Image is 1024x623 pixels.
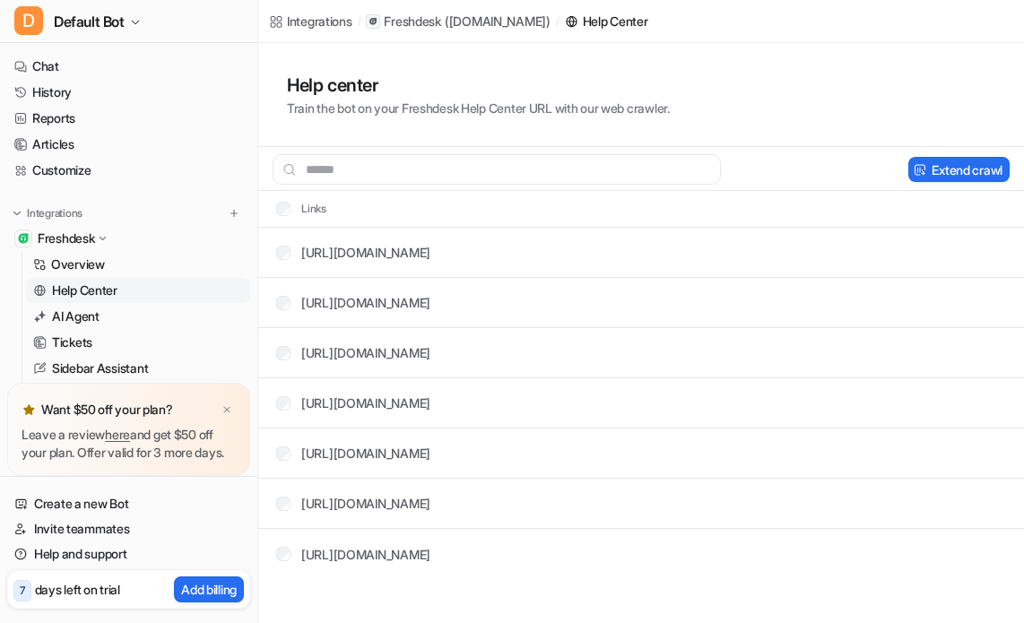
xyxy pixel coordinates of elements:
[174,576,244,602] button: Add billing
[20,583,25,599] p: 7
[7,158,250,183] a: Customize
[287,72,670,99] h1: Help center
[41,401,173,419] p: Want $50 off your plan?
[301,446,430,461] a: [URL][DOMAIN_NAME]
[7,106,250,131] a: Reports
[908,157,1010,182] button: Extend crawl
[228,207,240,220] img: menu_add.svg
[54,9,125,34] span: Default Bot
[26,252,250,277] a: Overview
[35,580,120,599] p: days left on trial
[269,12,352,30] a: Integrations
[358,13,361,30] span: /
[7,491,250,516] a: Create a new Bot
[26,356,250,381] a: Sidebar Assistant
[26,330,250,355] a: Tickets
[38,229,94,247] p: Freshdesk
[7,132,250,157] a: Articles
[22,426,236,462] p: Leave a review and get $50 off your plan. Offer valid for 3 more days.
[7,541,250,567] a: Help and support
[287,99,670,117] p: Train the bot on your Freshdesk Help Center URL with our web crawler.
[14,6,43,35] span: D
[7,80,250,105] a: History
[301,345,430,360] a: [URL][DOMAIN_NAME]
[565,12,648,30] a: Help Center
[221,404,232,416] img: x
[262,198,327,220] th: Links
[105,427,130,442] a: here
[445,13,551,30] p: ( [DOMAIN_NAME] )
[18,233,29,244] img: Freshdesk
[51,255,105,273] p: Overview
[384,13,440,30] p: Freshdesk
[301,295,430,310] a: [URL][DOMAIN_NAME]
[583,12,648,30] div: Help Center
[301,496,430,511] a: [URL][DOMAIN_NAME]
[301,395,430,411] a: [URL][DOMAIN_NAME]
[556,13,560,30] span: /
[287,12,352,30] div: Integrations
[181,580,237,599] p: Add billing
[301,245,430,260] a: [URL][DOMAIN_NAME]
[27,206,82,221] p: Integrations
[301,547,430,562] a: [URL][DOMAIN_NAME]
[366,13,550,30] a: Freshdesk([DOMAIN_NAME])
[7,516,250,541] a: Invite teammates
[22,402,36,417] img: star
[7,204,88,222] button: Integrations
[52,359,148,377] p: Sidebar Assistant
[11,207,23,220] img: expand menu
[52,307,100,325] p: AI Agent
[26,304,250,329] a: AI Agent
[7,54,250,79] a: Chat
[26,278,250,303] a: Help Center
[52,333,92,351] p: Tickets
[52,281,117,299] p: Help Center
